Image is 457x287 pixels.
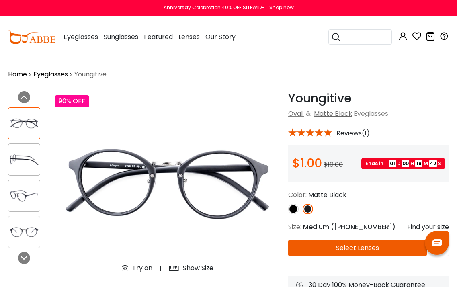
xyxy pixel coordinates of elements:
div: 90% OFF [55,95,89,107]
img: Youngitive Matte-black Plastic Eyeglasses , NosePads Frames from ABBE Glasses [8,152,40,168]
img: abbeglasses.com [8,30,55,44]
span: Sunglasses [104,32,138,41]
img: Youngitive Matte-black Plastic Eyeglasses , NosePads Frames from ABBE Glasses [8,116,40,131]
span: Medium ( ) [303,222,396,232]
div: Anniversay Celebration 40% OFF SITEWIDE [164,4,264,11]
button: Select Lenses [288,240,427,256]
a: Shop now [265,4,294,11]
div: Find your size [407,222,449,232]
img: Youngitive Matte-black Plastic Eyeglasses , NosePads Frames from ABBE Glasses [8,224,40,240]
span: Color: [288,190,307,199]
span: [PHONE_NUMBER] [334,222,392,232]
span: S [438,160,441,167]
a: Oval [288,109,303,118]
span: H [410,160,414,167]
span: Lenses [178,32,200,41]
a: Eyeglasses [33,70,68,79]
span: Eyeglasses [354,109,388,118]
span: $10.00 [324,160,343,169]
h1: Youngitive [288,91,449,106]
span: Featured [144,32,173,41]
span: Matte Black [308,190,346,199]
span: Our Story [205,32,236,41]
div: Try on [132,263,152,273]
img: chat [432,239,442,246]
img: Youngitive Matte-black Plastic Eyeglasses , NosePads Frames from ABBE Glasses [55,91,280,279]
span: Size: [288,222,301,232]
span: 01 [389,160,396,167]
span: & [304,109,312,118]
span: M [424,160,428,167]
span: $1.00 [292,154,322,172]
span: Reviews(1) [336,130,370,137]
span: 00 [402,160,409,167]
a: Home [8,70,27,79]
div: Shop now [269,4,294,11]
a: Matte Black [314,109,352,118]
span: Eyeglasses [64,32,98,41]
span: Youngitive [74,70,107,79]
span: 42 [429,160,437,167]
span: 18 [415,160,422,167]
span: D [397,160,401,167]
div: Show Size [183,263,213,273]
span: Ends in [365,160,387,167]
img: Youngitive Matte-black Plastic Eyeglasses , NosePads Frames from ABBE Glasses [8,188,40,204]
